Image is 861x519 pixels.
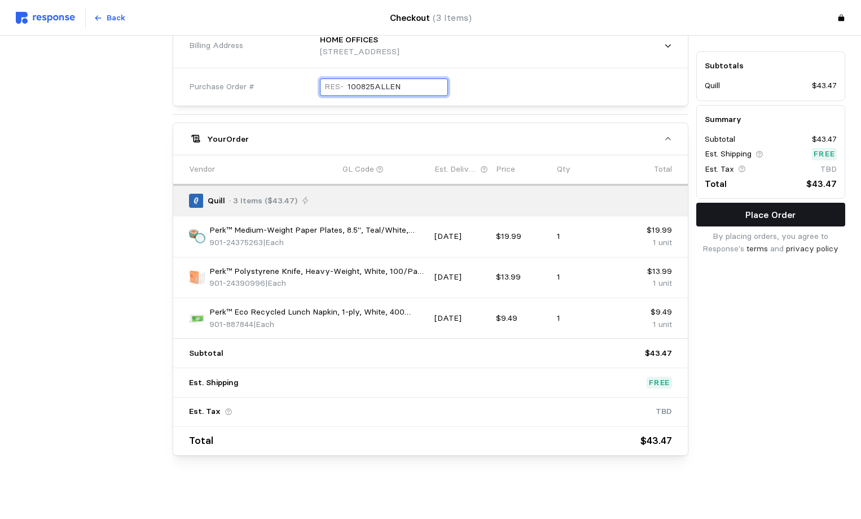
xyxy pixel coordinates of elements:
[390,11,472,25] h4: Checkout
[640,433,672,449] p: $43.47
[745,208,796,222] p: Place Order
[496,312,550,325] p: $9.49
[229,195,297,207] p: · 3 Items ($43.47)
[434,312,488,325] p: [DATE]
[434,163,478,176] p: Est. Delivery
[263,237,284,247] span: | Each
[705,80,720,93] p: Quill
[557,230,610,243] p: 1
[342,163,374,176] p: GL Code
[705,149,752,161] p: Est. Shipping
[557,312,610,325] p: 1
[87,7,131,29] button: Back
[189,269,205,286] img: s1166471_s7
[814,149,835,161] p: Free
[209,319,253,329] span: 901-887844
[189,81,254,93] span: Purchase Order #
[618,306,672,319] p: $9.49
[705,133,735,146] p: Subtotal
[107,12,125,24] p: Back
[705,177,727,191] p: Total
[705,60,837,72] h5: Subtotals
[434,271,488,284] p: [DATE]
[173,155,688,455] div: YourOrder
[705,163,734,176] p: Est. Tax
[654,163,672,176] p: Total
[189,433,213,449] p: Total
[696,203,845,226] button: Place Order
[656,405,672,418] p: TBD
[557,163,570,176] p: Qty
[209,278,265,288] span: 901-24390996
[696,230,845,255] p: By placing orders, you agree to Response's and
[786,243,838,254] a: privacy policy
[618,265,672,278] p: $13.99
[253,319,274,329] span: | Each
[324,81,344,93] p: RES-
[209,237,263,247] span: 901-24375263
[496,271,550,284] p: $13.99
[189,40,243,52] span: Billing Address
[705,114,837,125] h5: Summary
[812,133,837,146] p: $43.47
[320,46,399,58] p: [STREET_ADDRESS]
[434,230,488,243] p: [DATE]
[209,224,427,237] p: Perk™ Medium-Weight Paper Plates, 8.5", Teal/White, 125/Pack (PK54329)
[820,163,837,176] p: TBD
[207,133,249,145] h5: Your Order
[618,237,672,249] p: 1 unit
[173,123,688,155] button: YourOrder
[189,163,215,176] p: Vendor
[557,271,610,284] p: 1
[189,347,223,360] p: Subtotal
[618,277,672,290] p: 1 unit
[812,80,837,93] p: $43.47
[645,347,672,360] p: $43.47
[16,12,75,24] img: svg%3e
[618,224,672,237] p: $19.99
[649,377,670,389] p: Free
[496,230,550,243] p: $19.99
[189,310,205,326] img: 7DA4C578-923D-49D3-9CD20A980D896754_s7
[209,265,427,278] p: Perk™ Polystyrene Knife, Heavy-Weight, White, 100/Pack (PK56403)
[746,243,768,254] a: terms
[265,278,286,288] span: | Each
[496,163,515,176] p: Price
[209,306,427,319] p: Perk™ Eco Recycled Lunch Napkin, 1-ply, White, 400 Napkins/Pack (CW20179)
[320,34,378,46] p: HOME OFFICES
[189,228,205,245] img: s1176631_s7
[189,377,239,389] p: Est. Shipping
[348,79,443,95] input: e.g. 111
[433,12,472,23] span: (3 Items)
[208,195,225,207] p: Quill
[189,405,221,418] p: Est. Tax
[618,319,672,331] p: 1 unit
[806,177,837,191] p: $43.47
